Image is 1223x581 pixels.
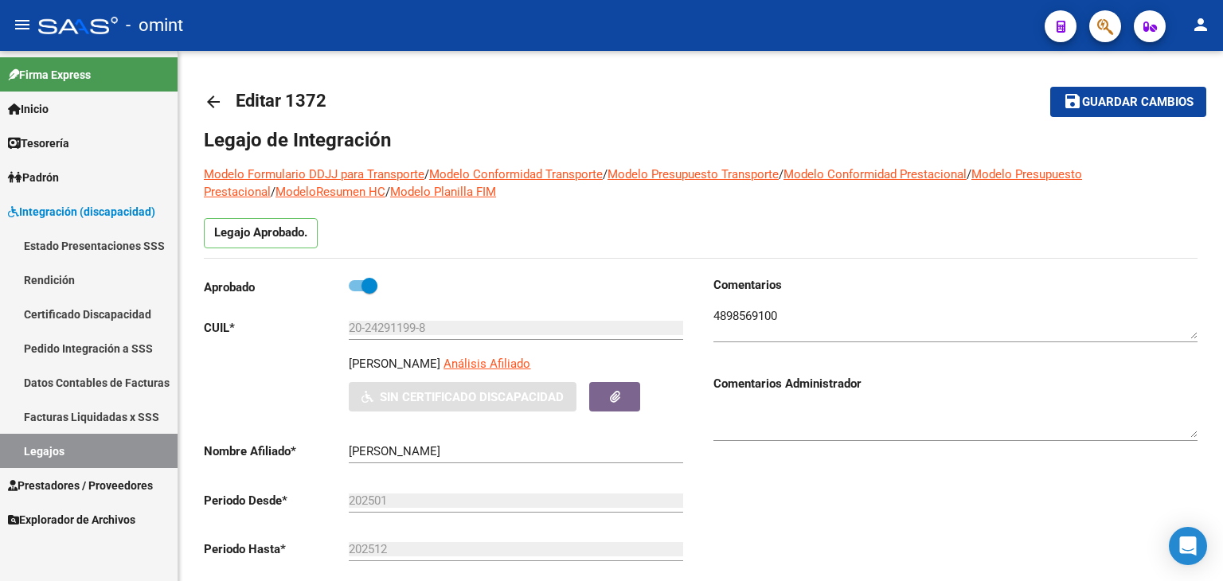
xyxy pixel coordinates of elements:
[13,15,32,34] mat-icon: menu
[204,218,318,248] p: Legajo Aprobado.
[8,135,69,152] span: Tesorería
[713,276,1198,294] h3: Comentarios
[349,382,576,411] button: Sin Certificado Discapacidad
[8,169,59,186] span: Padrón
[1082,96,1194,110] span: Guardar cambios
[1169,527,1207,565] div: Open Intercom Messenger
[429,167,603,181] a: Modelo Conformidad Transporte
[236,91,326,111] span: Editar 1372
[204,492,349,509] p: Periodo Desde
[380,390,564,404] span: Sin Certificado Discapacidad
[8,511,135,528] span: Explorador de Archivos
[1063,92,1082,111] mat-icon: save
[204,92,223,111] mat-icon: arrow_back
[204,279,349,296] p: Aprobado
[275,185,385,199] a: ModeloResumen HC
[349,355,440,372] p: [PERSON_NAME]
[204,443,349,460] p: Nombre Afiliado
[126,8,183,43] span: - omint
[8,477,153,494] span: Prestadores / Proveedores
[443,357,530,371] span: Análisis Afiliado
[713,375,1198,392] h3: Comentarios Administrador
[608,167,779,181] a: Modelo Presupuesto Transporte
[204,319,349,337] p: CUIL
[204,167,424,181] a: Modelo Formulario DDJJ para Transporte
[8,100,49,118] span: Inicio
[8,203,155,220] span: Integración (discapacidad)
[390,185,496,199] a: Modelo Planilla FIM
[204,127,1198,153] h1: Legajo de Integración
[204,540,349,558] p: Periodo Hasta
[8,66,91,84] span: Firma Express
[1050,87,1206,116] button: Guardar cambios
[783,167,967,181] a: Modelo Conformidad Prestacional
[1191,15,1210,34] mat-icon: person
